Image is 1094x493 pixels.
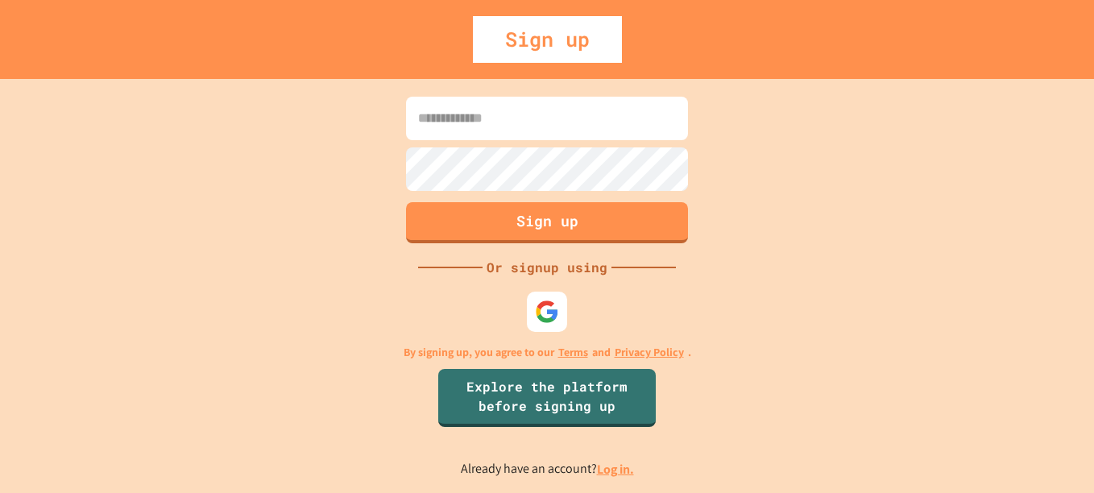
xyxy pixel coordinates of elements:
[597,461,634,478] a: Log in.
[558,344,588,361] a: Terms
[406,202,688,243] button: Sign up
[461,459,634,479] p: Already have an account?
[615,344,684,361] a: Privacy Policy
[535,300,559,324] img: google-icon.svg
[473,16,622,63] div: Sign up
[404,344,691,361] p: By signing up, you agree to our and .
[483,258,611,277] div: Or signup using
[438,369,656,427] a: Explore the platform before signing up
